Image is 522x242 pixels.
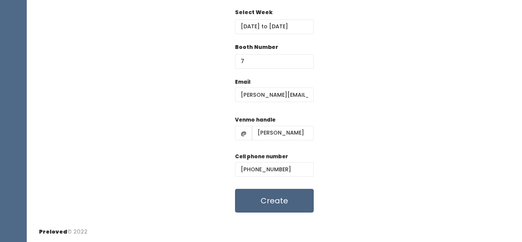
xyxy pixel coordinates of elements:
[39,222,88,236] div: © 2022
[235,88,314,102] input: @ .
[39,228,67,236] span: Preloved
[235,54,314,69] input: Booth Number
[235,43,278,51] label: Booth Number
[235,116,276,124] label: Venmo handle
[235,162,314,177] input: (___) ___-____
[235,126,252,140] span: @
[235,8,272,16] label: Select Week
[235,78,250,86] label: Email
[235,19,314,34] input: Select week
[235,189,314,213] button: Create
[235,153,288,161] label: Cell phone number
